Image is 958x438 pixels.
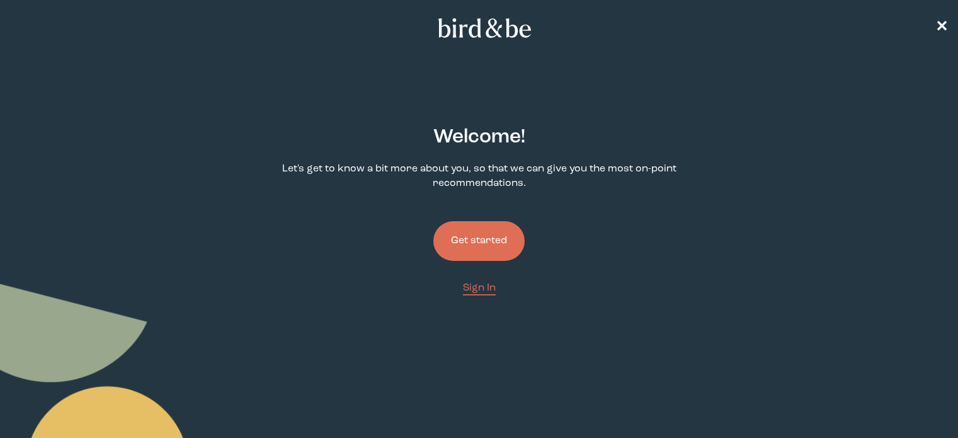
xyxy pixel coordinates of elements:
span: Sign In [463,283,496,293]
a: Get started [433,201,525,281]
a: ✕ [935,17,948,39]
a: Sign In [463,281,496,296]
iframe: Gorgias live chat messenger [895,379,945,425]
button: Get started [433,221,525,261]
span: ✕ [935,20,948,35]
p: Let's get to know a bit more about you, so that we can give you the most on-point recommendations. [249,162,709,191]
h2: Welcome ! [433,123,525,152]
